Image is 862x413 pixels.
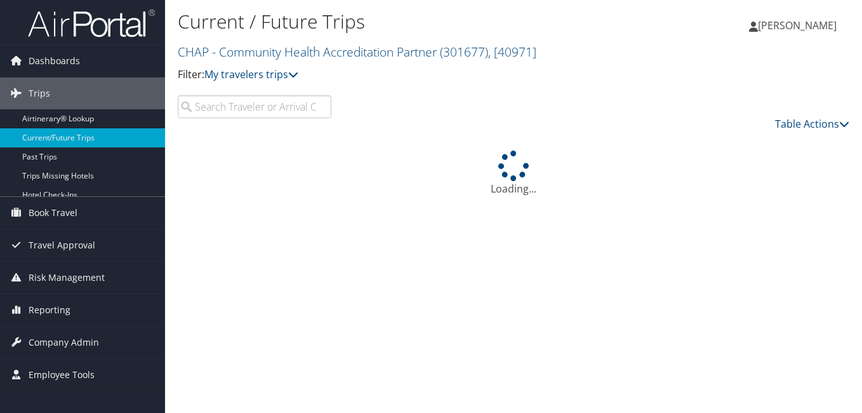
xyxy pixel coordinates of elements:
[178,43,536,60] a: CHAP - Community Health Accreditation Partner
[758,18,837,32] span: [PERSON_NAME]
[29,359,95,391] span: Employee Tools
[178,8,625,35] h1: Current / Future Trips
[29,229,95,261] span: Travel Approval
[440,43,488,60] span: ( 301677 )
[178,67,625,83] p: Filter:
[28,8,155,38] img: airportal-logo.png
[29,262,105,294] span: Risk Management
[29,45,80,77] span: Dashboards
[29,78,50,109] span: Trips
[204,67,298,81] a: My travelers trips
[29,197,77,229] span: Book Travel
[178,95,331,118] input: Search Traveler or Arrival City
[749,6,849,44] a: [PERSON_NAME]
[488,43,536,60] span: , [ 40971 ]
[775,117,849,131] a: Table Actions
[29,294,70,326] span: Reporting
[178,151,849,196] div: Loading...
[29,327,99,358] span: Company Admin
